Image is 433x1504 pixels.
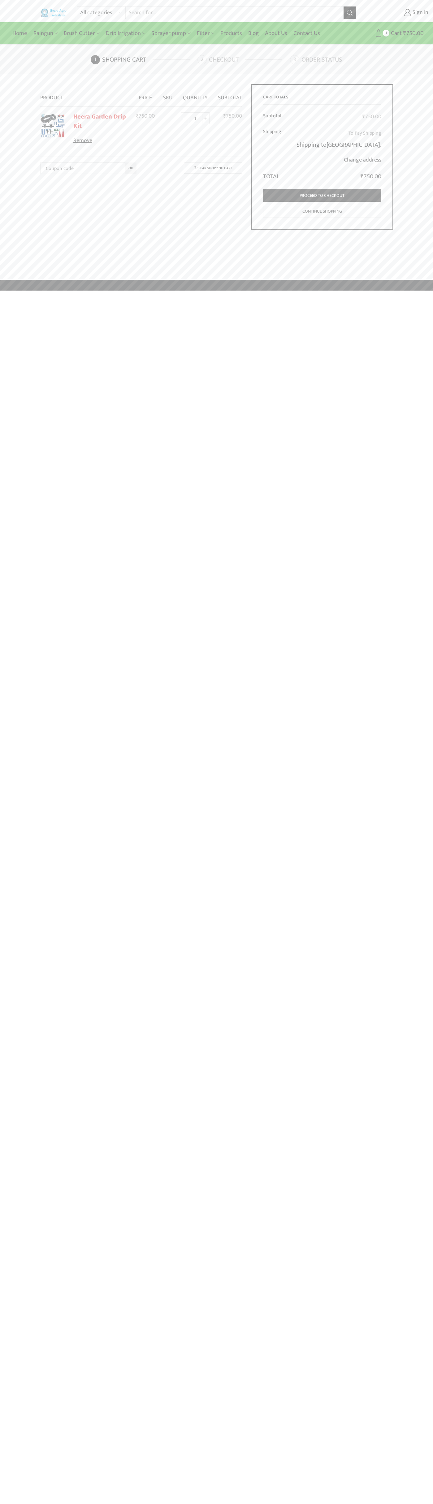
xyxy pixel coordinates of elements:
[103,26,148,41] a: Drip Irrigation
[194,26,217,41] a: Filter
[132,84,159,106] th: Price
[136,111,139,121] span: ₹
[361,171,381,182] bdi: 750.00
[40,84,132,106] th: Product
[30,26,61,41] a: Raingun
[148,26,193,41] a: Sprayer pump
[361,171,364,182] span: ₹
[188,112,202,124] input: Product quantity
[73,137,128,145] a: Remove
[362,112,365,121] span: ₹
[217,26,245,41] a: Products
[223,111,226,121] span: ₹
[411,9,428,17] span: Sign in
[290,26,323,41] a: Contact Us
[362,112,381,121] bdi: 750.00
[262,26,290,41] a: About Us
[290,140,381,150] p: Shipping to .
[327,140,380,150] strong: [GEOGRAPHIC_DATA]
[263,168,286,181] th: Total
[223,111,242,121] bdi: 750.00
[263,109,286,125] th: Subtotal
[177,84,214,106] th: Quantity
[349,129,381,138] label: To Pay Shipping
[9,26,30,41] a: Home
[197,55,288,64] a: Checkout
[263,189,381,202] a: Proceed to checkout
[136,111,155,121] bdi: 750.00
[383,30,389,36] span: 1
[389,29,402,37] span: Cart
[40,113,65,138] img: Heera Garden Drip Kit
[73,111,126,131] a: Heera Garden Drip Kit
[40,162,136,174] input: Coupon code
[362,28,424,39] a: 1 Cart ₹750.00
[344,6,356,19] button: Search button
[263,205,381,218] a: Continue shopping
[61,26,102,41] a: Brush Cutter
[184,162,242,173] a: Clear shopping cart
[344,155,381,165] a: Change address
[263,125,286,168] th: Shipping
[125,162,136,174] input: OK
[159,84,176,106] th: SKU
[245,26,262,41] a: Blog
[214,84,242,106] th: Subtotal
[126,6,343,19] input: Search for...
[366,7,428,18] a: Sign in
[403,28,424,38] bdi: 750.00
[263,95,381,105] h2: Cart totals
[403,28,406,38] span: ₹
